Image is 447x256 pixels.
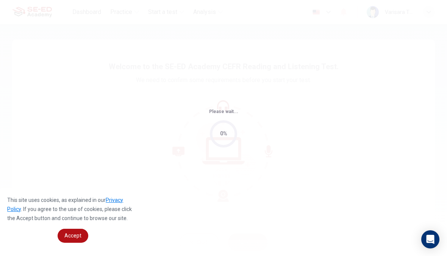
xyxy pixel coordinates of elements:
a: dismiss cookie message [58,229,88,243]
a: Privacy Policy [7,197,123,212]
span: This site uses cookies, as explained in our . If you agree to the use of cookies, please click th... [7,197,132,221]
span: Accept [64,233,81,239]
div: 0% [220,129,227,138]
span: Please wait... [209,109,238,114]
div: Open Intercom Messenger [421,230,439,248]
